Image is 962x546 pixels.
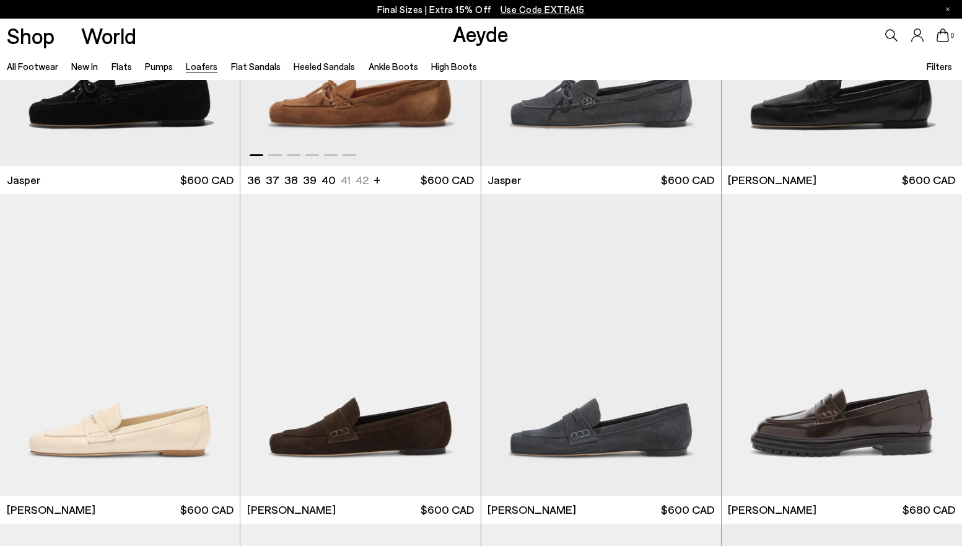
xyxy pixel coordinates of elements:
span: $600 CAD [180,502,234,517]
span: $680 CAD [903,502,955,517]
a: Aeyde [453,20,509,46]
a: World [81,25,136,46]
span: Jasper [7,172,40,188]
span: [PERSON_NAME] [247,502,336,517]
a: [PERSON_NAME] $600 CAD [240,496,480,524]
span: Filters [927,61,952,72]
span: Jasper [488,172,521,188]
span: $600 CAD [661,172,714,188]
a: Heeled Sandals [294,61,355,72]
li: 38 [284,172,298,188]
a: Ankle Boots [369,61,418,72]
span: [PERSON_NAME] [488,502,576,517]
img: Lana Suede Loafers [481,194,721,496]
p: Final Sizes | Extra 15% Off [377,2,585,17]
a: 0 [937,29,949,42]
span: [PERSON_NAME] [728,172,816,188]
span: 0 [949,32,955,39]
img: Lana Suede Loafers [240,194,480,496]
a: Flat Sandals [231,61,281,72]
a: Loafers [186,61,217,72]
a: All Footwear [7,61,58,72]
a: Pumps [145,61,173,72]
span: [PERSON_NAME] [728,502,816,517]
li: 37 [266,172,279,188]
a: 36 37 38 39 40 41 42 + $600 CAD [240,166,480,194]
a: [PERSON_NAME] $600 CAD [722,166,962,194]
a: New In [71,61,98,72]
a: Jasper $600 CAD [481,166,721,194]
img: Leon Loafers [722,194,962,496]
a: [PERSON_NAME] $680 CAD [722,496,962,524]
span: $600 CAD [421,172,474,188]
span: [PERSON_NAME] [7,502,95,517]
ul: variant [247,172,365,188]
span: $600 CAD [902,172,955,188]
li: 36 [247,172,261,188]
a: [PERSON_NAME] $600 CAD [481,496,721,524]
span: $600 CAD [180,172,234,188]
span: $600 CAD [661,502,714,517]
a: High Boots [431,61,477,72]
li: 39 [303,172,317,188]
a: Flats [112,61,132,72]
a: Shop [7,25,55,46]
li: 40 [321,172,336,188]
span: Navigate to /collections/ss25-final-sizes [501,4,585,15]
span: $600 CAD [421,502,474,517]
li: + [374,171,380,188]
